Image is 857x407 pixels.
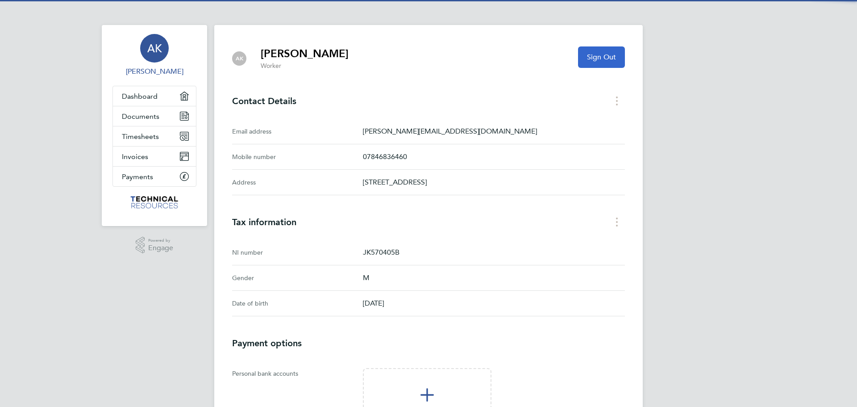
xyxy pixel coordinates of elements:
p: M [363,273,625,283]
h3: Contact Details [232,96,625,106]
nav: Main navigation [102,25,207,226]
div: Address [232,177,363,188]
img: technicalresources-logo-retina.png [129,196,180,210]
h3: Tax information [232,217,625,227]
span: Documents [122,112,159,121]
p: 07846836460 [363,151,625,162]
a: Payments [113,167,196,186]
button: Tax information menu [609,215,625,229]
a: Dashboard [113,86,196,106]
div: NI number [232,247,363,258]
a: Invoices [113,147,196,166]
div: Gender [232,273,363,283]
span: Andrew Kersley [112,66,196,77]
p: [STREET_ADDRESS] [363,177,625,188]
h2: [PERSON_NAME] [261,46,349,61]
div: Email address [232,126,363,137]
span: Invoices [122,152,148,161]
a: AK[PERSON_NAME] [112,34,196,77]
p: JK570405B [363,247,625,258]
button: Contact Details menu [609,94,625,108]
div: Andrew Kersley [232,51,246,66]
span: AK [147,42,162,54]
span: Payments [122,172,153,181]
span: Sign Out [587,53,616,62]
span: Dashboard [122,92,158,101]
span: Timesheets [122,132,159,141]
button: Sign Out [578,46,625,68]
p: [PERSON_NAME][EMAIL_ADDRESS][DOMAIN_NAME] [363,126,625,137]
div: Mobile number [232,151,363,162]
p: Worker [261,62,349,71]
a: Documents [113,106,196,126]
h3: Payment options [232,338,625,348]
span: AK [236,55,243,62]
p: [DATE] [363,298,625,309]
div: Date of birth [232,298,363,309]
span: Engage [148,244,173,252]
a: Timesheets [113,126,196,146]
span: Powered by [148,237,173,244]
a: Go to home page [112,196,196,210]
a: Powered byEngage [136,237,174,254]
